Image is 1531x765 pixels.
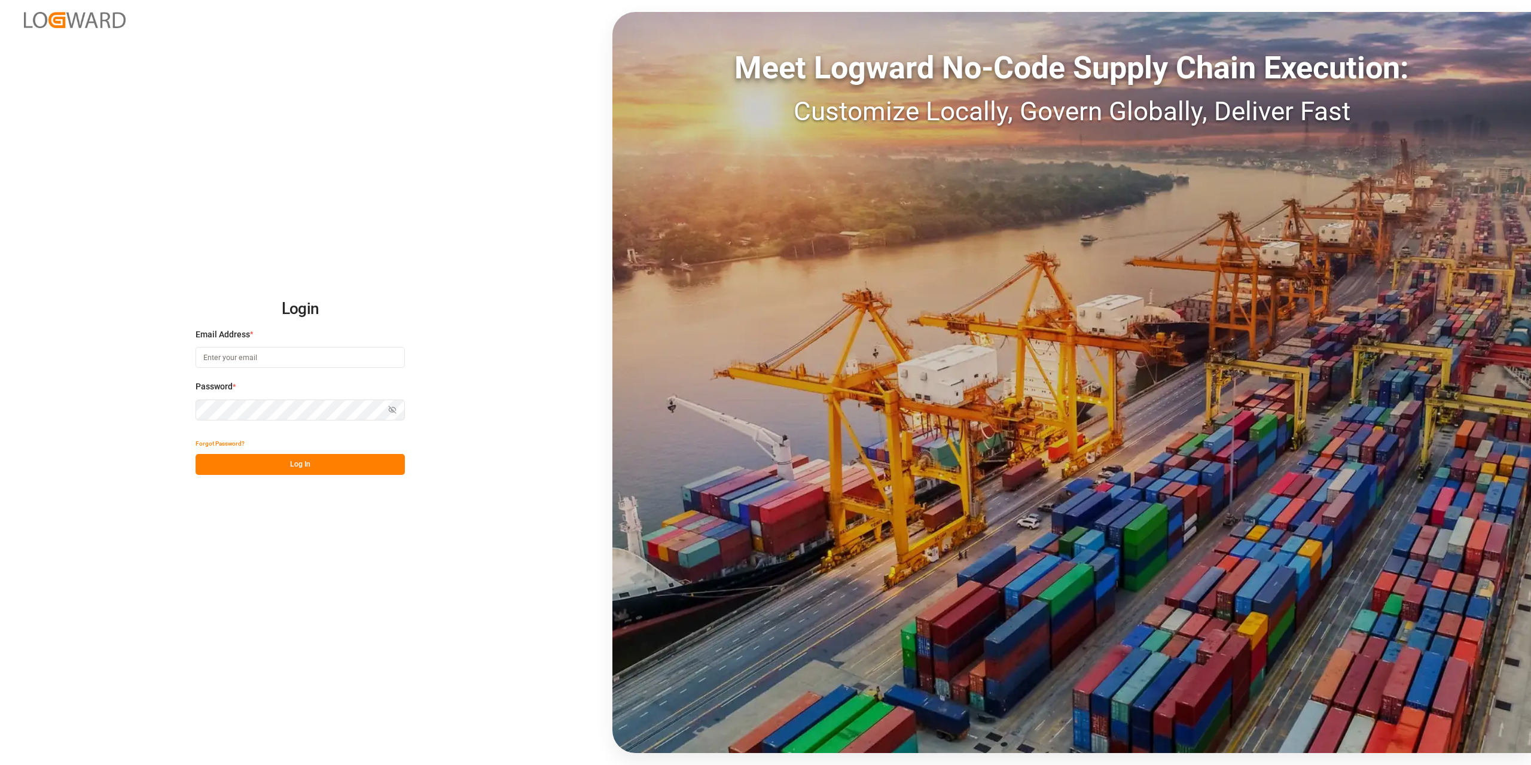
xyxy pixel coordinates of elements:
button: Log In [196,454,405,475]
span: Password [196,380,233,393]
div: Customize Locally, Govern Globally, Deliver Fast [612,92,1531,131]
div: Meet Logward No-Code Supply Chain Execution: [612,45,1531,92]
span: Email Address [196,328,250,341]
button: Forgot Password? [196,433,245,454]
img: Logward_new_orange.png [24,12,126,28]
h2: Login [196,290,405,328]
input: Enter your email [196,347,405,368]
